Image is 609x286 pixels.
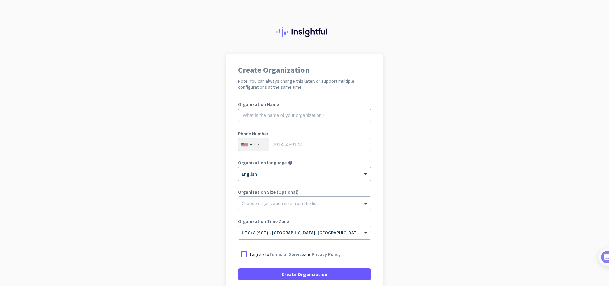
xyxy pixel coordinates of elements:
[238,131,371,136] label: Phone Number
[238,160,287,165] label: Organization language
[238,66,371,74] h1: Create Organization
[250,141,255,148] div: +1
[238,190,371,194] label: Organization Size (Optional)
[238,268,371,280] button: Create Organization
[238,138,371,151] input: 201-555-0123
[238,109,371,122] input: What is the name of your organization?
[238,102,371,107] label: Organization Name
[269,251,304,257] a: Terms of Service
[250,251,341,258] p: I agree to and
[238,219,371,224] label: Organization Time Zone
[276,27,333,37] img: Insightful
[288,160,293,165] i: help
[282,271,327,278] span: Create Organization
[238,78,371,90] h2: Note: You can always change this later, or support multiple configurations at the same time
[312,251,341,257] a: Privacy Policy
